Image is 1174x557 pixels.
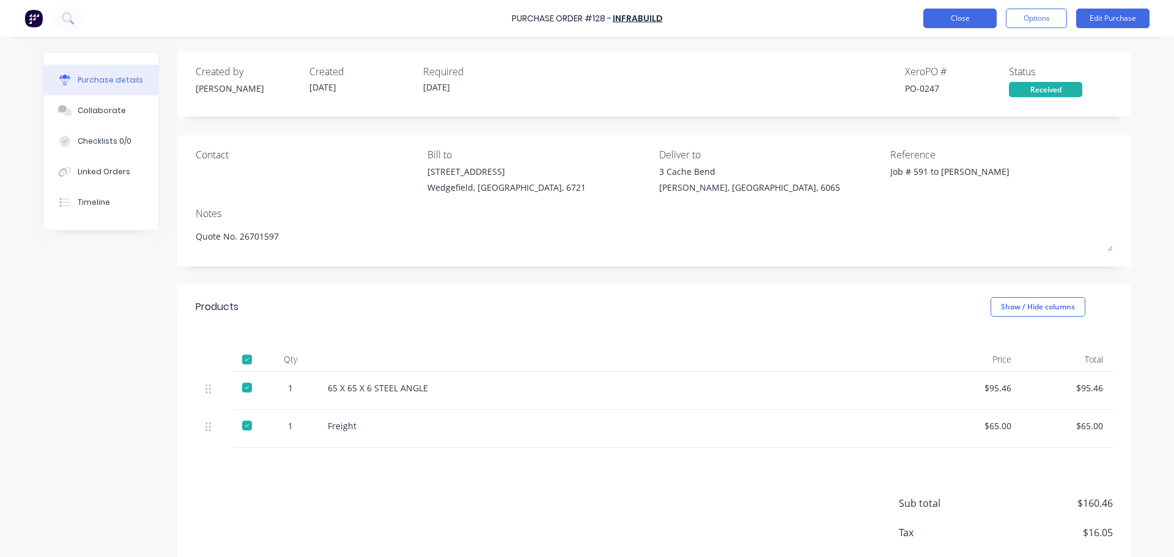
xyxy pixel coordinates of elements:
[78,197,110,208] div: Timeline
[78,166,130,177] div: Linked Orders
[890,165,1043,193] textarea: Job # 591 to [PERSON_NAME]
[43,95,158,126] button: Collaborate
[1021,347,1113,372] div: Total
[196,300,238,314] div: Products
[991,496,1113,511] span: $160.46
[1009,82,1082,97] div: Received
[899,496,991,511] span: Sub total
[309,64,413,79] div: Created
[423,64,527,79] div: Required
[905,64,1009,79] div: Xero PO #
[43,126,158,157] button: Checklists 0/0
[43,65,158,95] button: Purchase details
[659,147,882,162] div: Deliver to
[1031,419,1103,432] div: $65.00
[78,136,131,147] div: Checklists 0/0
[78,105,126,116] div: Collaborate
[939,419,1011,432] div: $65.00
[78,75,143,86] div: Purchase details
[512,12,611,25] div: Purchase Order #128 -
[24,9,43,28] img: Factory
[273,382,308,394] div: 1
[427,165,586,178] div: [STREET_ADDRESS]
[196,82,300,95] div: [PERSON_NAME]
[43,157,158,187] button: Linked Orders
[328,419,920,432] div: Freight
[659,181,840,194] div: [PERSON_NAME], [GEOGRAPHIC_DATA], 6065
[923,9,997,28] button: Close
[991,297,1085,317] button: Show / Hide columns
[1031,382,1103,394] div: $95.46
[1009,64,1113,79] div: Status
[1006,9,1067,28] button: Options
[929,347,1021,372] div: Price
[659,165,840,178] div: 3 Cache Bend
[273,419,308,432] div: 1
[196,224,1113,251] textarea: Quote No. 26701597
[905,82,1009,95] div: PO-0247
[427,181,586,194] div: Wedgefield, [GEOGRAPHIC_DATA], 6721
[427,147,650,162] div: Bill to
[613,12,663,24] a: Infrabuild
[939,382,1011,394] div: $95.46
[263,347,318,372] div: Qty
[899,525,991,540] span: Tax
[196,206,1113,221] div: Notes
[991,525,1113,540] span: $16.05
[43,187,158,218] button: Timeline
[328,382,920,394] div: 65 X 65 X 6 STEEL ANGLE
[196,147,418,162] div: Contact
[890,147,1113,162] div: Reference
[1076,9,1150,28] button: Edit Purchase
[196,64,300,79] div: Created by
